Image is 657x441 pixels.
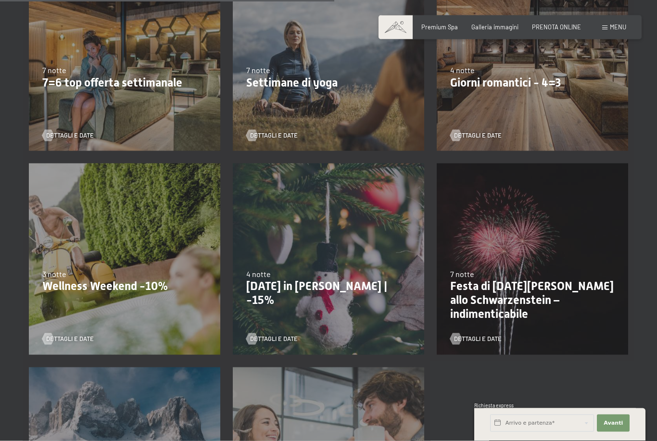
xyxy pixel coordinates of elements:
[421,23,458,31] a: Premium Spa
[46,131,94,140] span: Dettagli e Date
[42,279,207,293] p: Wellness Weekend -10%
[474,403,514,408] span: Richiesta express
[450,335,502,343] a: Dettagli e Date
[42,76,207,90] p: 7=6 top offerta settimanale
[471,23,518,31] a: Galleria immagini
[46,335,94,343] span: Dettagli e Date
[450,269,474,278] span: 7 notte
[246,65,270,75] span: 7 notte
[597,415,630,432] button: Avanti
[532,23,581,31] a: PRENOTA ONLINE
[246,335,298,343] a: Dettagli e Date
[42,65,66,75] span: 7 notte
[604,419,623,427] span: Avanti
[454,131,502,140] span: Dettagli e Date
[42,335,94,343] a: Dettagli e Date
[450,279,615,321] p: Festa di [DATE][PERSON_NAME] allo Schwarzenstein – indimenticabile
[246,269,271,278] span: 4 notte
[42,131,94,140] a: Dettagli e Date
[42,269,66,278] span: 3 notte
[246,76,411,90] p: Settimane di yoga
[450,65,475,75] span: 4 notte
[610,23,626,31] span: Menu
[250,131,298,140] span: Dettagli e Date
[250,335,298,343] span: Dettagli e Date
[246,131,298,140] a: Dettagli e Date
[450,76,615,90] p: Giorni romantici - 4=3
[246,279,411,307] p: [DATE] in [PERSON_NAME] | -15%
[450,131,502,140] a: Dettagli e Date
[454,335,502,343] span: Dettagli e Date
